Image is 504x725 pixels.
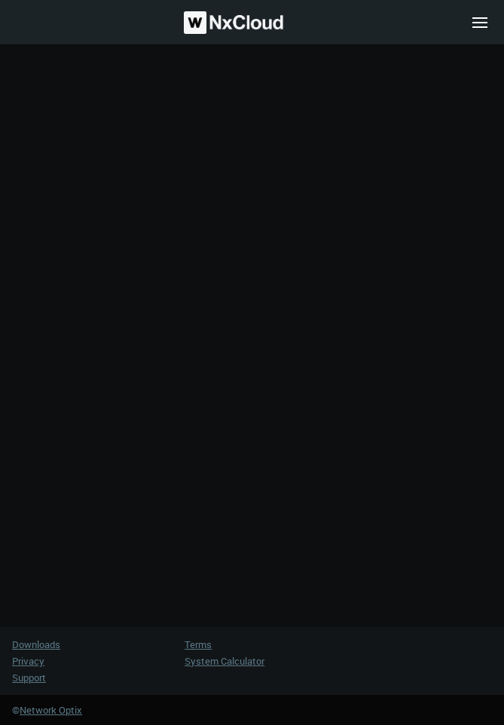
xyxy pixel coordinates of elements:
img: Nx Cloud logo [184,11,283,34]
a: Downloads [12,638,60,651]
a: ©Network Optix [12,703,82,718]
a: System Calculator [185,654,264,668]
a: Terms [185,638,212,651]
a: Privacy [12,654,44,668]
span: Network Optix [20,703,82,717]
a: Support [12,671,46,684]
